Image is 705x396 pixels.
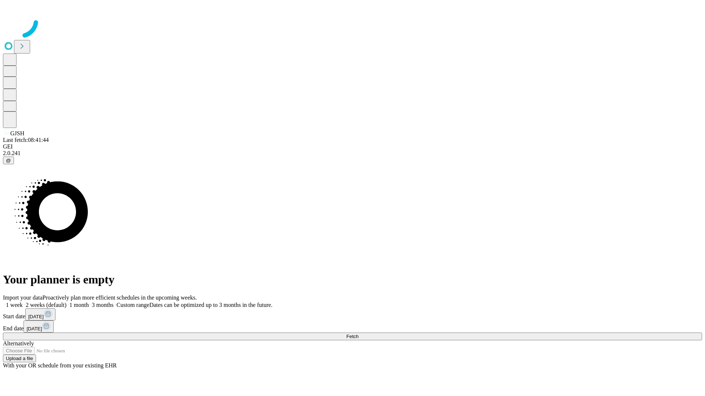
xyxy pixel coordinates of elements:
[3,143,702,150] div: GEI
[3,355,36,362] button: Upload a file
[43,294,197,301] span: Proactively plan more efficient schedules in the upcoming weeks.
[3,137,49,143] span: Last fetch: 08:41:44
[3,320,702,333] div: End date
[116,302,149,308] span: Custom range
[26,326,42,331] span: [DATE]
[3,308,702,320] div: Start date
[69,302,89,308] span: 1 month
[149,302,272,308] span: Dates can be optimized up to 3 months in the future.
[3,150,702,157] div: 2.0.241
[3,362,117,368] span: With your OR schedule from your existing EHR
[23,320,54,333] button: [DATE]
[6,302,23,308] span: 1 week
[3,294,43,301] span: Import your data
[6,158,11,163] span: @
[10,130,24,136] span: GJSH
[28,314,44,319] span: [DATE]
[346,334,358,339] span: Fetch
[3,340,34,346] span: Alternatively
[92,302,113,308] span: 3 months
[3,273,702,286] h1: Your planner is empty
[3,157,14,164] button: @
[3,333,702,340] button: Fetch
[25,308,55,320] button: [DATE]
[26,302,66,308] span: 2 weeks (default)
